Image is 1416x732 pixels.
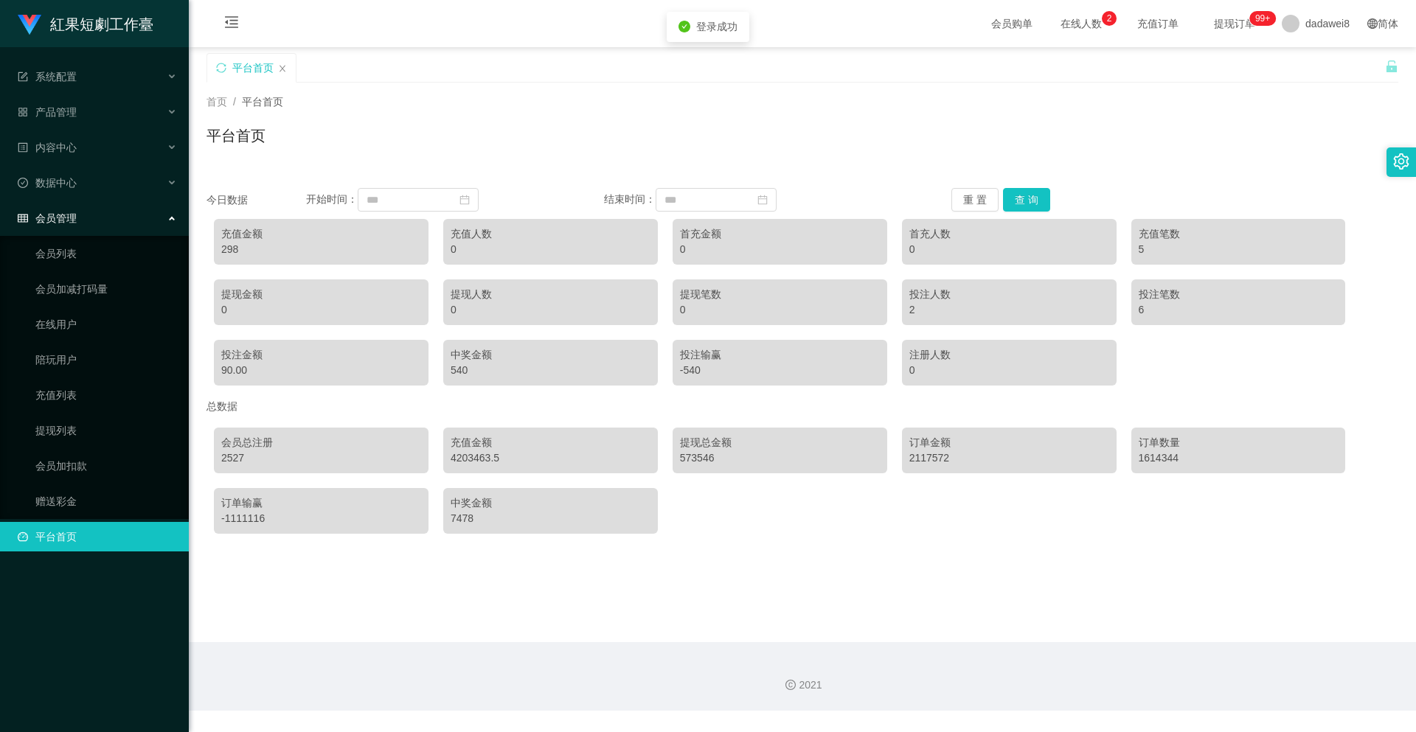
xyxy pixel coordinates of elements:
div: 首充金额 [680,226,880,242]
div: 订单输赢 [221,495,421,511]
a: 在线用户 [35,310,177,339]
i: 图标: calendar [459,195,470,205]
i: 图标: menu-fold [206,1,257,48]
span: / [233,96,236,108]
p: 2 [1107,11,1112,26]
i: 图标: calendar [757,195,768,205]
div: 充值金额 [221,226,421,242]
div: -540 [680,363,880,378]
div: 充值笔数 [1139,226,1339,242]
a: 陪玩用户 [35,345,177,374]
div: 充值金额 [451,435,650,450]
div: 中奖金额 [451,495,650,511]
div: 总数据 [206,393,1398,420]
a: 图标: dashboard平台首页 [18,522,177,551]
h1: 平台首页 [206,125,265,147]
div: 提现金额 [221,287,421,302]
a: 紅果短劇工作臺 [18,18,153,29]
i: 图标: close [278,64,287,73]
div: 540 [451,363,650,378]
div: 0 [680,302,880,318]
div: 提现人数 [451,287,650,302]
div: 投注人数 [909,287,1109,302]
sup: 327 [1249,11,1276,26]
div: 298 [221,242,421,257]
sup: 2 [1102,11,1117,26]
a: 会员加减打码量 [35,274,177,304]
i: 图标: check-circle-o [18,178,28,188]
div: 注册人数 [909,347,1109,363]
a: 充值列表 [35,380,177,410]
div: 2021 [201,677,1404,693]
div: 投注笔数 [1139,287,1339,302]
div: 1614344 [1139,450,1339,466]
span: 首页 [206,96,227,108]
span: 开始时间： [306,193,358,205]
div: 2527 [221,450,421,466]
div: 0 [909,242,1109,257]
div: -1111116 [221,511,421,526]
i: 图标: global [1367,18,1378,29]
div: 首充人数 [909,226,1109,242]
div: 5 [1139,242,1339,257]
div: 90.00 [221,363,421,378]
span: 平台首页 [242,96,283,108]
div: 投注输赢 [680,347,880,363]
a: 会员列表 [35,239,177,268]
i: 图标: table [18,213,28,223]
img: logo.9652507e.png [18,15,41,35]
a: 会员加扣款 [35,451,177,481]
button: 重 置 [951,188,999,212]
div: 0 [909,363,1109,378]
a: 赠送彩金 [35,487,177,516]
span: 提现订单 [1207,18,1263,29]
button: 查 询 [1003,188,1050,212]
div: 6 [1139,302,1339,318]
span: 结束时间： [604,193,656,205]
i: 图标: sync [216,63,226,73]
div: 2117572 [909,450,1109,466]
span: 登录成功 [696,21,737,32]
span: 在线人数 [1053,18,1109,29]
div: 今日数据 [206,192,306,208]
div: 订单金额 [909,435,1109,450]
div: 会员总注册 [221,435,421,450]
i: 图标: copyright [785,680,796,690]
div: 平台首页 [232,54,274,82]
div: 提现总金额 [680,435,880,450]
h1: 紅果短劇工作臺 [50,1,153,48]
span: 会员管理 [18,212,77,224]
span: 系统配置 [18,71,77,83]
i: 图标: unlock [1385,60,1398,73]
div: 573546 [680,450,880,466]
div: 4203463.5 [451,450,650,466]
div: 0 [680,242,880,257]
span: 充值订单 [1130,18,1186,29]
i: 图标: appstore-o [18,107,28,117]
i: 图标: form [18,72,28,82]
div: 中奖金额 [451,347,650,363]
a: 提现列表 [35,416,177,445]
i: 图标: setting [1393,153,1409,170]
span: 产品管理 [18,106,77,118]
i: 图标: profile [18,142,28,153]
div: 订单数量 [1139,435,1339,450]
div: 充值人数 [451,226,650,242]
span: 内容中心 [18,142,77,153]
div: 0 [221,302,421,318]
div: 投注金额 [221,347,421,363]
div: 0 [451,242,650,257]
div: 提现笔数 [680,287,880,302]
div: 0 [451,302,650,318]
div: 7478 [451,511,650,526]
i: icon: check-circle [678,21,690,32]
span: 数据中心 [18,177,77,189]
div: 2 [909,302,1109,318]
